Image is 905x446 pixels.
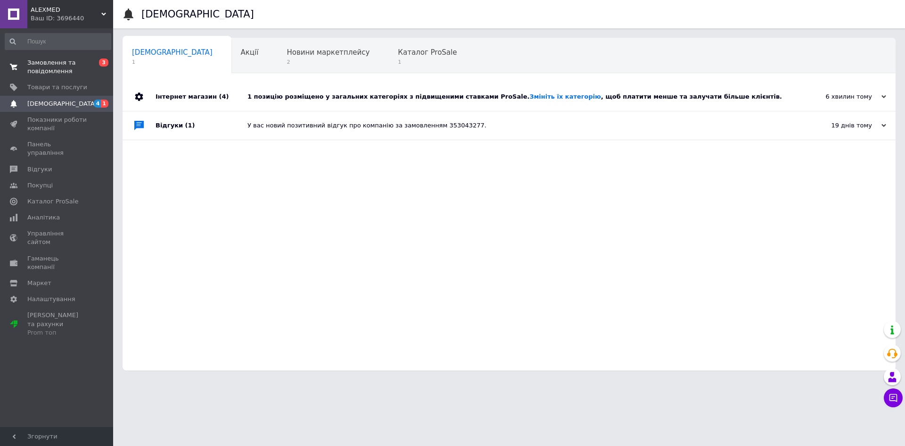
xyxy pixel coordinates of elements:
[5,33,111,50] input: Пошук
[27,295,75,303] span: Налаштування
[241,48,259,57] span: Акції
[529,93,601,100] a: Змініть їх категорію
[884,388,903,407] button: Чат з покупцем
[287,59,370,66] span: 2
[27,328,87,337] div: Prom топ
[27,279,51,287] span: Маркет
[101,100,108,108] span: 1
[27,197,78,206] span: Каталог ProSale
[99,59,108,67] span: 3
[185,122,195,129] span: (1)
[398,59,457,66] span: 1
[156,111,247,140] div: Відгуки
[27,213,60,222] span: Аналітика
[94,100,101,108] span: 4
[398,48,457,57] span: Каталог ProSale
[247,93,792,101] div: 1 позицію розміщено у загальних категоріях з підвищеними ставками ProSale. , щоб платити менше та...
[31,6,101,14] span: ALEXMED
[792,121,886,130] div: 19 днів тому
[132,48,213,57] span: [DEMOGRAPHIC_DATA]
[219,93,229,100] span: (4)
[31,14,113,23] div: Ваш ID: 3696440
[132,59,213,66] span: 1
[27,100,97,108] span: [DEMOGRAPHIC_DATA]
[27,140,87,157] span: Панель управління
[792,93,886,101] div: 6 хвилин тому
[156,83,247,111] div: Інтернет магазин
[247,121,792,130] div: У вас новий позитивний відгук про компанію за замовленням 353043277.
[27,116,87,133] span: Показники роботи компанії
[141,8,254,20] h1: [DEMOGRAPHIC_DATA]
[287,48,370,57] span: Новини маркетплейсу
[27,83,87,92] span: Товари та послуги
[27,229,87,246] span: Управління сайтом
[27,165,52,174] span: Відгуки
[27,311,87,337] span: [PERSON_NAME] та рахунки
[27,254,87,271] span: Гаманець компанії
[27,181,53,190] span: Покупці
[27,59,87,76] span: Замовлення та повідомлення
